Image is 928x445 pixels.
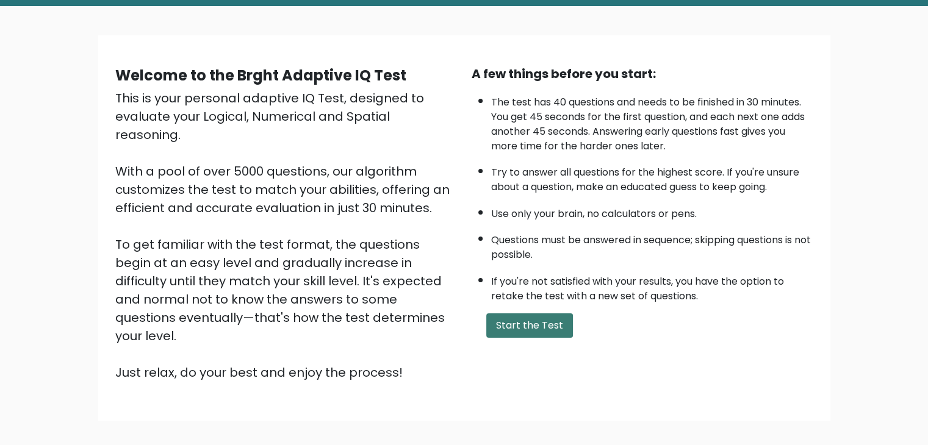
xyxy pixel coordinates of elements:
[491,227,813,262] li: Questions must be answered in sequence; skipping questions is not possible.
[115,89,457,382] div: This is your personal adaptive IQ Test, designed to evaluate your Logical, Numerical and Spatial ...
[491,201,813,221] li: Use only your brain, no calculators or pens.
[486,313,573,338] button: Start the Test
[491,159,813,194] li: Try to answer all questions for the highest score. If you're unsure about a question, make an edu...
[491,268,813,304] li: If you're not satisfied with your results, you have the option to retake the test with a new set ...
[472,65,813,83] div: A few things before you start:
[115,65,406,85] b: Welcome to the Brght Adaptive IQ Test
[491,89,813,154] li: The test has 40 questions and needs to be finished in 30 minutes. You get 45 seconds for the firs...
